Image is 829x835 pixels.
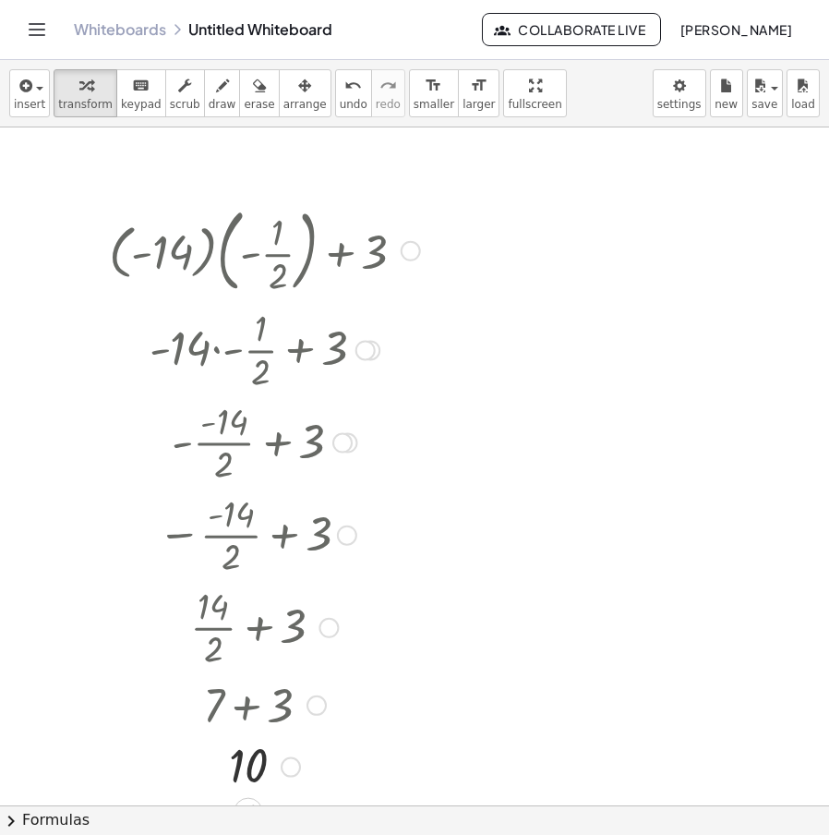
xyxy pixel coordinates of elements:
span: draw [209,98,236,111]
span: insert [14,98,45,111]
button: [PERSON_NAME] [665,13,807,46]
button: settings [653,69,706,117]
button: save [747,69,783,117]
span: settings [657,98,702,111]
button: new [710,69,743,117]
span: scrub [170,98,200,111]
button: redoredo [371,69,405,117]
button: format_sizelarger [458,69,499,117]
button: scrub [165,69,205,117]
button: transform [54,69,117,117]
i: undo [344,75,362,97]
span: new [715,98,738,111]
span: redo [376,98,401,111]
button: Collaborate Live [482,13,661,46]
button: insert [9,69,50,117]
button: arrange [279,69,331,117]
span: load [791,98,815,111]
button: draw [204,69,241,117]
span: undo [340,98,367,111]
button: Toggle navigation [22,15,52,44]
span: fullscreen [508,98,561,111]
span: smaller [414,98,454,111]
span: save [751,98,777,111]
span: transform [58,98,113,111]
i: format_size [425,75,442,97]
i: format_size [470,75,487,97]
i: redo [379,75,397,97]
span: erase [244,98,274,111]
span: larger [463,98,495,111]
button: keyboardkeypad [116,69,166,117]
button: fullscreen [503,69,566,117]
span: Collaborate Live [498,21,645,38]
button: load [787,69,820,117]
button: erase [239,69,279,117]
span: arrange [283,98,327,111]
span: [PERSON_NAME] [679,21,792,38]
i: keyboard [132,75,150,97]
div: Edit math [234,797,263,827]
span: keypad [121,98,162,111]
a: Whiteboards [74,20,166,39]
button: undoundo [335,69,372,117]
button: format_sizesmaller [409,69,459,117]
